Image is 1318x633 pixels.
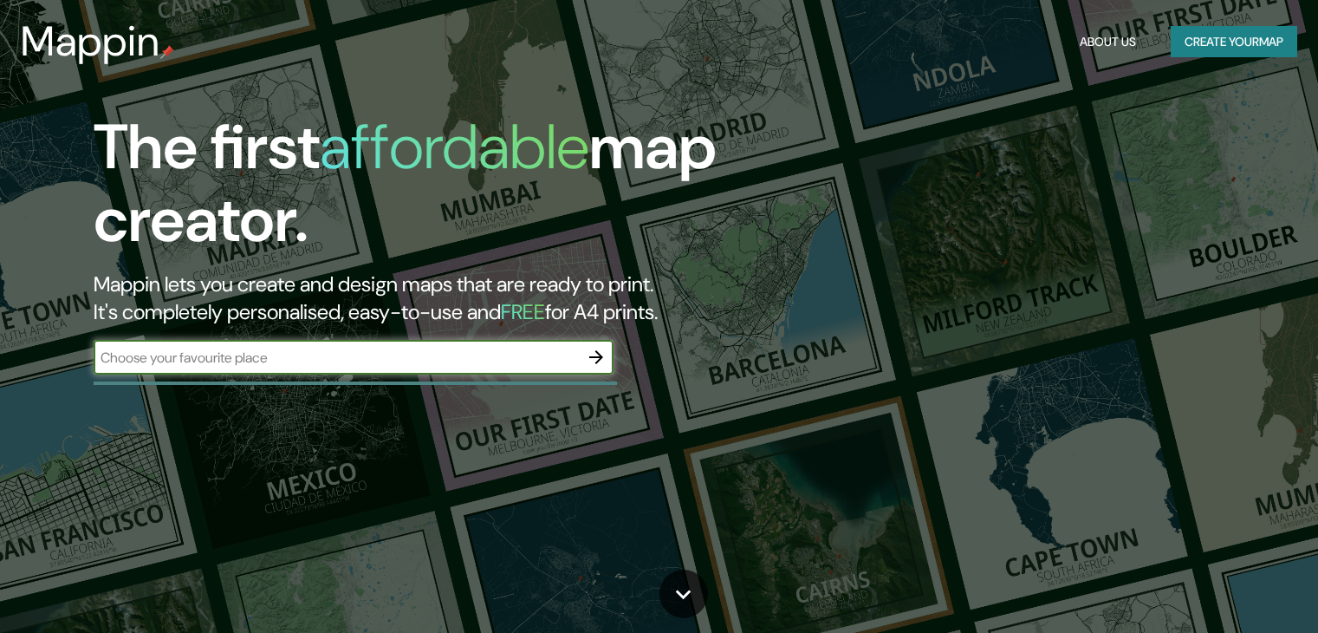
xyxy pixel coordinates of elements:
button: Create yourmap [1171,26,1297,58]
img: mappin-pin [160,45,174,59]
h3: Mappin [21,17,160,66]
h1: The first map creator. [94,111,753,271]
h5: FREE [501,298,545,325]
h1: affordable [320,107,589,187]
input: Choose your favourite place [94,348,579,368]
h2: Mappin lets you create and design maps that are ready to print. It's completely personalised, eas... [94,271,753,326]
button: About Us [1073,26,1143,58]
